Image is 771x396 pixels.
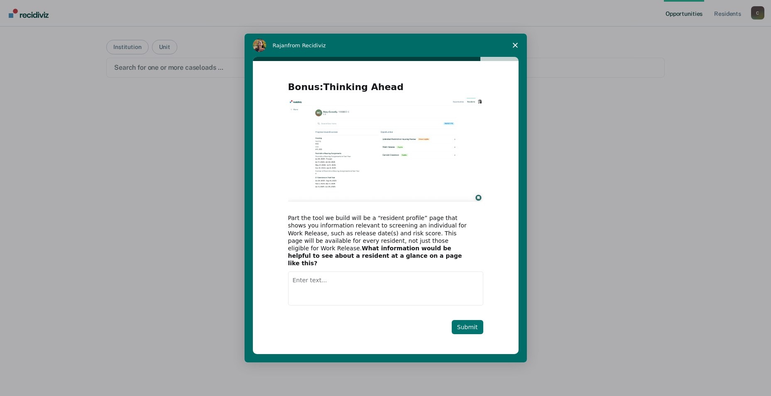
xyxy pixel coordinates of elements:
[288,271,483,306] textarea: Enter text...
[253,39,266,52] img: Profile image for Rajan
[452,320,483,334] button: Submit
[288,81,483,98] h2: Bonus:
[288,245,462,266] b: What information would be helpful to see about a resident at a glance on a page like this?
[273,42,288,49] span: Rajan
[288,42,326,49] span: from Recidiviz
[288,214,471,267] div: Part the tool we build will be a “resident profile” page that shows you information relevant to s...
[323,82,404,92] b: Thinking Ahead
[504,34,527,57] span: Close survey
